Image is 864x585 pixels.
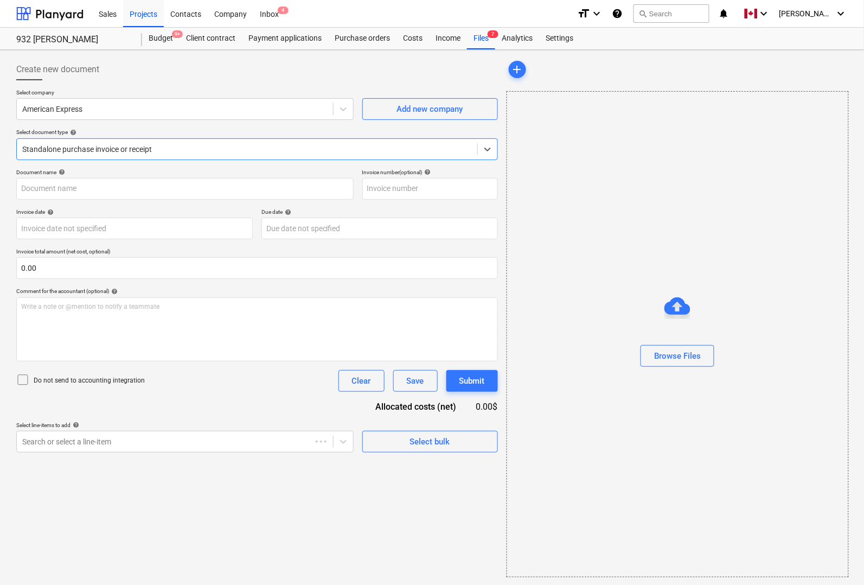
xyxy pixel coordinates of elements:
span: help [68,129,76,136]
div: Clear [352,374,371,388]
button: Save [393,370,438,392]
input: Invoice number [362,178,498,200]
a: Income [429,28,467,49]
a: Payment applications [242,28,328,49]
div: Save [407,374,424,388]
a: Client contract [180,28,242,49]
div: Select line-items to add [16,422,354,429]
a: Analytics [495,28,539,49]
input: Document name [16,178,354,200]
div: Comment for the accountant (optional) [16,288,498,295]
a: Files7 [467,28,495,49]
button: Search [633,4,709,23]
button: Submit [446,370,498,392]
button: Clear [338,370,385,392]
input: Invoice date not specified [16,218,253,239]
a: Budget9+ [142,28,180,49]
a: Purchase orders [328,28,396,49]
div: Files [467,28,495,49]
i: notifications [718,7,729,20]
div: Invoice number (optional) [362,169,498,176]
div: Submit [459,374,485,388]
div: Select bulk [410,435,450,449]
span: help [109,288,118,295]
div: Budget [142,28,180,49]
div: Due date [261,208,498,215]
div: Document name [16,169,354,176]
i: Knowledge base [612,7,623,20]
p: Invoice total amount (net cost, optional) [16,248,498,257]
div: Allocated costs (net) [357,400,474,413]
i: keyboard_arrow_down [758,7,771,20]
div: 0.00$ [474,400,498,413]
span: help [71,422,79,428]
span: [PERSON_NAME] [779,9,834,18]
input: Invoice total amount (net cost, optional) [16,257,498,279]
span: help [56,169,65,175]
span: 9+ [172,30,183,38]
p: Select company [16,89,354,98]
a: Settings [539,28,580,49]
button: Browse Files [641,345,714,367]
span: 4 [278,7,289,14]
input: Due date not specified [261,218,498,239]
span: help [45,209,54,215]
i: format_size [577,7,590,20]
div: 932 [PERSON_NAME] [16,34,129,46]
span: Create new document [16,63,99,76]
span: search [638,9,647,18]
span: 7 [488,30,498,38]
span: help [423,169,431,175]
button: Add new company [362,98,498,120]
span: help [283,209,291,215]
div: Invoice date [16,208,253,215]
span: add [511,63,524,76]
div: Add new company [397,102,463,116]
div: Select document type [16,129,498,136]
p: Do not send to accounting integration [34,376,145,385]
i: keyboard_arrow_down [835,7,848,20]
i: keyboard_arrow_down [590,7,603,20]
a: Costs [396,28,429,49]
div: Browse Files [654,349,701,363]
button: Select bulk [362,431,498,453]
div: Browse Files [507,91,849,577]
iframe: Chat Widget [810,533,864,585]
